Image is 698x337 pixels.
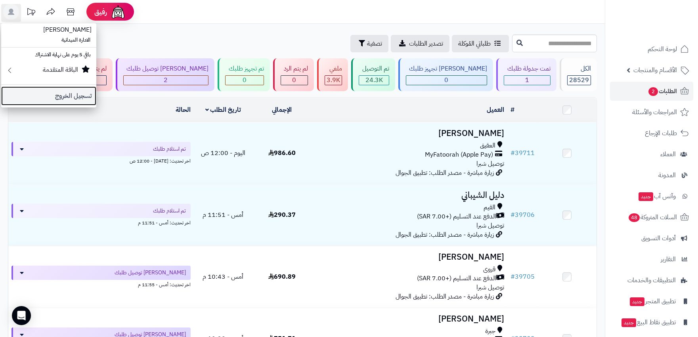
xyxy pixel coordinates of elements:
[1,49,96,61] li: باقي 5 يوم على نهاية الاشتراك
[124,76,208,85] div: 2
[610,82,693,101] a: الطلبات2
[350,35,388,52] button: تصفية
[648,87,658,96] span: 2
[622,318,636,327] span: جديد
[495,58,558,91] a: تمت جدولة طلبك 1
[365,75,383,85] span: 24.3K
[525,75,529,85] span: 1
[638,191,676,202] span: وآتس آب
[123,64,208,73] div: [PERSON_NAME] توصيل طلبك
[325,64,342,73] div: ملغي
[43,65,78,75] small: الباقة المتقدمة
[504,64,550,73] div: تمت جدولة طلبك
[396,168,494,178] span: زيارة مباشرة - مصدر الطلب: تطبيق الجوال
[201,148,245,158] span: اليوم - 12:00 ص
[417,274,496,283] span: الدفع عند التسليم (+7.00 SAR)
[639,192,653,201] span: جديد
[216,58,271,91] a: تم تجهيز طلبك 0
[480,141,495,150] span: العقيق
[314,253,504,262] h3: [PERSON_NAME]
[458,39,491,48] span: طلباتي المُوكلة
[281,76,308,85] div: 0
[452,35,509,52] a: طلباتي المُوكلة
[511,210,535,220] a: #39706
[632,107,677,118] span: المراجعات والأسئلة
[409,39,443,48] span: تصدير الطلبات
[658,170,676,181] span: المدونة
[661,254,676,265] span: التقارير
[645,128,677,139] span: طلبات الإرجاع
[610,229,693,248] a: أدوات التسويق
[610,187,693,206] a: وآتس آبجديد
[397,58,495,91] a: [PERSON_NAME] تجهيز طلبك 0
[153,207,186,215] span: تم استلام طلبك
[406,76,487,85] div: 0
[610,124,693,143] a: طلبات الإرجاع
[484,203,495,212] span: القيم
[1,34,96,46] li: الادارة الميدانية
[94,7,107,17] span: رفيق
[12,306,31,325] div: Open Intercom Messenger
[648,44,677,55] span: لوحة التحكم
[621,317,676,328] span: تطبيق نقاط البيع
[314,314,504,324] h3: [PERSON_NAME]
[359,64,389,73] div: تم التوصيل
[629,296,676,307] span: تطبيق المتجر
[359,76,388,85] div: 24267
[325,76,342,85] div: 3880
[281,64,308,73] div: لم يتم الرد
[205,105,241,115] a: تاريخ الطلب
[11,218,191,226] div: اخر تحديث: أمس - 11:51 م
[633,65,677,76] span: الأقسام والمنتجات
[1,86,96,105] a: تسجيل الخروج
[114,58,216,91] a: [PERSON_NAME] توصيل طلبك 2
[396,292,494,301] span: زيارة مباشرة - مصدر الطلب: تطبيق الجوال
[272,105,292,115] a: الإجمالي
[476,283,504,292] span: توصيل شبرا
[567,64,591,73] div: الكل
[268,210,296,220] span: 290.37
[272,58,316,91] a: لم يتم الرد 0
[610,103,693,122] a: المراجعات والأسئلة
[504,76,550,85] div: 1
[660,149,676,160] span: العملاء
[511,148,515,158] span: #
[226,76,263,85] div: 0
[444,75,448,85] span: 0
[153,145,186,153] span: تم استلام طلبك
[627,275,676,286] span: التطبيقات والخدمات
[644,6,690,23] img: logo-2.png
[396,230,494,239] span: زيارة مباشرة - مصدر الطلب: تطبيق الجوال
[391,35,449,52] a: تصدير الطلبات
[11,156,191,165] div: اخر تحديث: [DATE] - 12:00 ص
[406,64,487,73] div: [PERSON_NAME] تجهيز طلبك
[569,75,589,85] span: 28529
[327,75,340,85] span: 3.9K
[110,4,126,20] img: ai-face.png
[38,20,96,39] span: [PERSON_NAME]
[610,313,693,332] a: تطبيق نقاط البيعجديد
[610,166,693,185] a: المدونة
[511,272,515,281] span: #
[268,272,296,281] span: 690.89
[164,75,168,85] span: 2
[425,150,493,159] span: MyFatoorah (Apple Pay)
[485,327,495,336] span: جبرة
[243,75,247,85] span: 0
[1,61,96,83] a: الباقة المتقدمة
[511,272,535,281] a: #39705
[476,159,504,168] span: توصيل شبرا
[11,280,191,288] div: اخر تحديث: أمس - 11:55 م
[203,272,243,281] span: أمس - 10:43 م
[630,297,644,306] span: جديد
[648,86,677,97] span: الطلبات
[417,212,496,221] span: الدفع عند التسليم (+7.00 SAR)
[628,212,677,223] span: السلات المتروكة
[483,265,495,274] span: قروى
[610,208,693,227] a: السلات المتروكة48
[610,271,693,290] a: التطبيقات والخدمات
[115,269,186,277] span: [PERSON_NAME] توصيل طلبك
[610,250,693,269] a: التقارير
[610,292,693,311] a: تطبيق المتجرجديد
[628,213,640,222] span: 48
